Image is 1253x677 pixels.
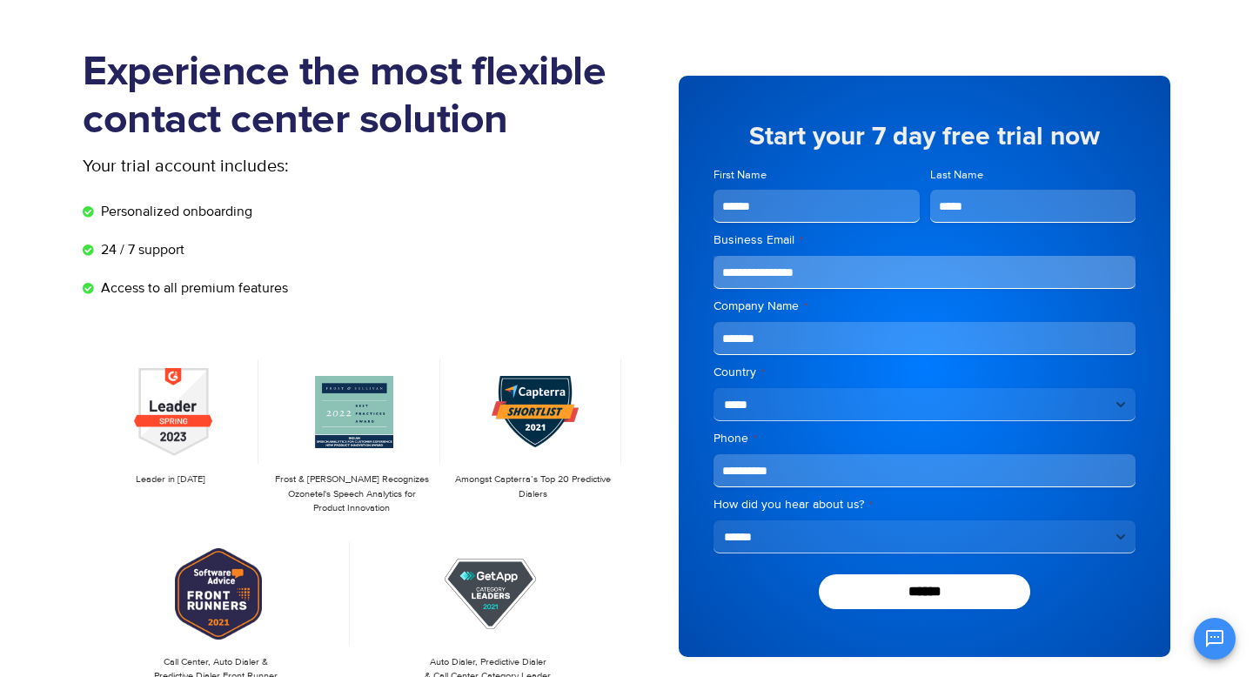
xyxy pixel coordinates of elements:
[714,430,1136,447] label: Phone
[714,167,920,184] label: First Name
[930,167,1136,184] label: Last Name
[454,473,613,501] p: Amongst Capterra’s Top 20 Predictive Dialers
[714,298,1136,315] label: Company Name
[714,231,1136,249] label: Business Email
[272,473,431,516] p: Frost & [PERSON_NAME] Recognizes Ozonetel's Speech Analytics for Product Innovation
[97,201,252,222] span: Personalized onboarding
[1194,618,1236,660] button: Open chat
[83,49,626,144] h1: Experience the most flexible contact center solution
[83,153,496,179] p: Your trial account includes:
[714,496,1136,513] label: How did you hear about us?
[97,278,288,298] span: Access to all premium features
[714,364,1136,381] label: Country
[97,239,184,260] span: 24 / 7 support
[714,124,1136,150] h5: Start your 7 day free trial now
[91,473,250,487] p: Leader in [DATE]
